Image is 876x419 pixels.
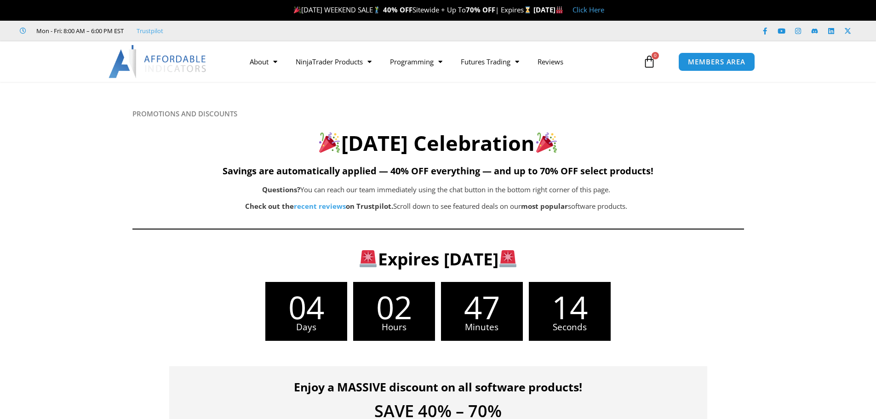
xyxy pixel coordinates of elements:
[536,132,557,153] img: 🎉
[292,5,533,14] span: [DATE] WEEKEND SALE Sitewide + Up To | Expires
[529,323,611,332] span: Seconds
[240,51,641,72] nav: Menu
[294,6,301,13] img: 🎉
[381,51,452,72] a: Programming
[262,185,300,194] b: Questions?
[34,25,124,36] span: Mon - Fri: 8:00 AM – 6:00 PM EST
[294,201,346,211] a: recent reviews
[245,201,393,211] strong: Check out the on Trustpilot.
[678,52,755,71] a: MEMBERS AREA
[441,291,523,323] span: 47
[132,130,744,157] h2: [DATE] Celebration
[573,5,604,14] a: Click Here
[178,184,694,196] p: You can reach our team immediately using the chat button in the bottom right corner of this page.
[183,380,693,394] h4: Enjoy a MASSIVE discount on all software products!
[533,5,563,14] strong: [DATE]
[529,291,611,323] span: 14
[132,166,744,177] h5: Savings are automatically applied — 40% OFF everything — and up to 70% OFF select products!
[353,323,435,332] span: Hours
[178,200,694,213] p: Scroll down to see featured deals on our software products.
[137,25,163,36] a: Trustpilot
[629,48,670,75] a: 0
[528,51,573,72] a: Reviews
[265,323,347,332] span: Days
[452,51,528,72] a: Futures Trading
[181,248,696,270] h3: Expires [DATE]
[109,45,207,78] img: LogoAI | Affordable Indicators – NinjaTrader
[466,5,495,14] strong: 70% OFF
[132,109,744,118] h6: PROMOTIONS AND DISCOUNTS
[524,6,531,13] img: ⌛
[688,58,745,65] span: MEMBERS AREA
[499,250,516,267] img: 🚨
[353,291,435,323] span: 02
[556,6,563,13] img: 🏭
[521,201,568,211] b: most popular
[240,51,286,72] a: About
[652,52,659,59] span: 0
[319,132,340,153] img: 🎉
[265,291,347,323] span: 04
[441,323,523,332] span: Minutes
[373,6,380,13] img: 🏌️‍♂️
[286,51,381,72] a: NinjaTrader Products
[383,5,412,14] strong: 40% OFF
[360,250,377,267] img: 🚨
